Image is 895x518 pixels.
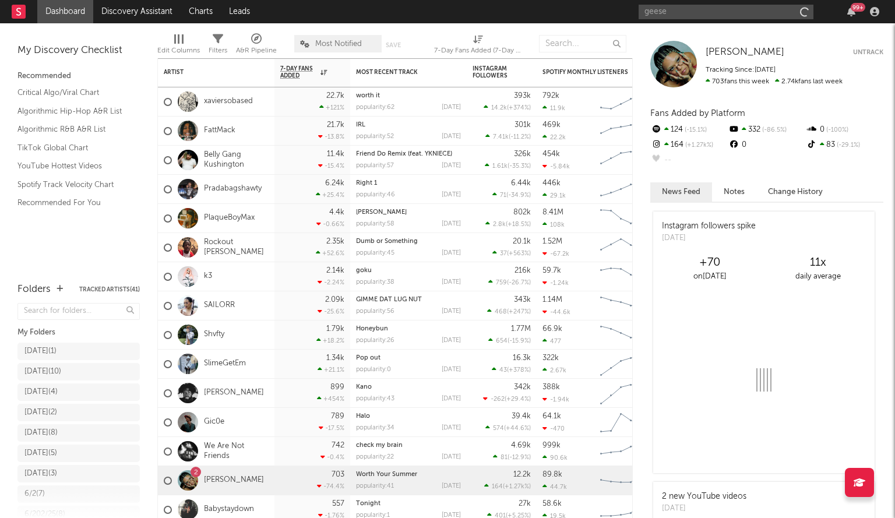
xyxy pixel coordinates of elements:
svg: Chart title [595,146,647,175]
span: 7.41k [493,134,509,140]
span: 37 [500,251,507,257]
div: [DATE] ( 3 ) [24,467,57,481]
a: We Are Not Friends [204,442,269,461]
div: [DATE] ( 5 ) [24,446,57,460]
button: News Feed [650,182,712,202]
a: [DATE](1) [17,343,140,360]
div: IRL [356,122,461,128]
div: [DATE] [442,308,461,315]
div: [DATE] ( 4 ) [24,385,58,399]
a: Dumb or Something [356,238,418,245]
div: 1.79k [326,325,344,333]
div: Recommended [17,69,140,83]
div: 216k [515,267,531,274]
div: 899 [330,383,344,391]
a: SlimeGetEm [204,359,246,369]
span: -29.1 % [835,142,860,149]
a: Honeybun [356,326,388,332]
span: +247 % [509,309,529,315]
div: 27k [519,500,531,508]
a: Kano [356,384,372,390]
div: +121 % [319,104,344,111]
div: -2.24 % [318,279,344,286]
div: 1.34k [326,354,344,362]
div: 89.8k [542,471,562,478]
div: Tonight [356,501,461,507]
span: -12.9 % [509,454,529,461]
div: 12.2k [513,471,531,478]
div: ( ) [493,453,531,461]
span: +374 % [509,105,529,111]
div: -25.6 % [318,308,344,315]
svg: Chart title [595,350,647,379]
div: -0.4 % [320,453,344,461]
div: 2.09k [325,296,344,304]
svg: Chart title [595,175,647,204]
a: GIMME DAT LUG NUT [356,297,422,303]
div: popularity: 34 [356,425,394,431]
div: 6/2 ( 7 ) [24,487,45,501]
div: [DATE] [442,483,461,489]
div: 789 [331,413,344,420]
button: Save [386,42,401,48]
div: 446k [542,179,561,187]
div: ( ) [488,279,531,286]
span: 468 [495,309,507,315]
div: popularity: 45 [356,250,394,256]
div: ( ) [484,482,531,490]
span: 574 [493,425,504,432]
span: -15.1 % [683,127,707,133]
span: 2.8k [493,221,506,228]
div: 66.9k [542,325,562,333]
a: [DATE](2) [17,404,140,421]
a: [PERSON_NAME] [356,209,407,216]
div: +25.4 % [316,191,344,199]
span: 71 [500,192,506,199]
div: popularity: 56 [356,308,394,315]
a: goku [356,267,372,274]
div: Dumb or Something [356,238,461,245]
span: +1.27k % [683,142,713,149]
div: popularity: 0 [356,367,391,373]
div: popularity: 46 [356,192,395,198]
div: 20.1k [513,238,531,245]
span: +1.27k % [505,484,529,490]
div: ( ) [488,337,531,344]
a: k3 [204,272,212,281]
input: Search for artists [639,5,813,19]
a: [PERSON_NAME] [204,388,264,398]
span: [PERSON_NAME] [706,47,784,57]
div: 388k [542,383,560,391]
div: 332 [728,122,805,138]
div: 6.44k [511,179,531,187]
div: -470 [542,425,565,432]
a: [DATE](10) [17,363,140,380]
div: 322k [542,354,559,362]
div: 999k [542,442,561,449]
a: Recommended For You [17,196,128,209]
span: +378 % [509,367,529,373]
div: 16.3k [513,354,531,362]
a: Worth Your Summer [356,471,417,478]
div: 22.2k [542,133,566,141]
div: ( ) [483,395,531,403]
div: 802k [513,209,531,216]
a: Belly Gang Kushington [204,150,269,170]
a: Spotify Track Velocity Chart [17,178,128,191]
div: -44.6k [542,308,570,316]
div: 83 [806,138,883,153]
svg: Chart title [595,320,647,350]
div: Pop out [356,355,461,361]
div: 301k [515,121,531,129]
svg: Chart title [595,379,647,408]
div: 6.24k [325,179,344,187]
div: 11.9k [542,104,565,112]
span: +44.6 % [506,425,529,432]
div: Instagram Followers [473,65,513,79]
div: Spotify Monthly Listeners [542,69,630,76]
div: 703 [332,471,344,478]
div: My Discovery Checklist [17,44,140,58]
div: Edit Columns [157,44,200,58]
div: Right 1 [356,180,461,186]
div: [DATE] [662,232,756,244]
